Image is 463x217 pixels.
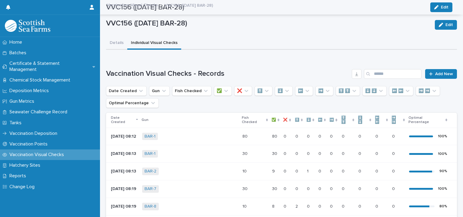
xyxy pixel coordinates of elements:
[375,203,379,209] p: 0
[7,98,39,104] p: Gun Metrics
[330,203,334,209] p: 0
[375,133,379,139] p: 0
[330,150,334,156] p: 0
[295,117,299,123] p: ⬆️
[392,185,396,192] p: 0
[272,168,276,174] p: 9
[341,115,351,126] p: ⬆️ ⬆️
[318,133,322,139] p: 0
[165,2,213,8] p: VVC156 ([DATE] BAR-28)
[284,150,288,156] p: 0
[284,185,288,192] p: 0
[111,134,137,139] p: [DATE] 08:12
[375,150,379,156] p: 0
[145,169,156,174] a: BAR-2
[111,204,137,209] p: [DATE] 08:19
[5,20,50,32] img: uOABhIYSsOPhGJQdTwEw
[342,150,346,156] p: 0
[358,203,362,209] p: 0
[275,86,293,96] button: ⬇️
[342,133,346,139] p: 0
[242,168,248,174] p: 10
[142,117,148,123] p: Gun
[425,69,457,79] a: Add New
[234,86,252,96] button: ❌
[145,134,155,139] a: BAR-1
[7,141,52,147] p: Vaccination Points
[438,152,447,156] div: 100 %
[107,1,158,8] a: Vaccination Visual Checks
[272,150,278,156] p: 30
[295,86,313,96] button: ⬅️
[106,163,457,180] tr: [DATE] 08:13BAR-2 1010 99 00 00 11 00 00 00 00 00 00 90%
[272,185,278,192] p: 30
[330,185,334,192] p: 0
[106,19,430,28] p: VVC156 ([DATE] BAR-28)
[272,203,276,209] p: 8
[145,186,156,192] a: BAR-7
[106,98,159,108] button: Optimal Percentage
[389,86,413,96] button: ⬅️ ⬅️
[242,185,249,192] p: 30
[214,86,232,96] button: ✅
[283,117,288,123] p: ❌
[284,168,288,174] p: 0
[439,204,447,209] div: 80 %
[111,169,137,174] p: [DATE] 08:13
[106,69,349,78] h1: Vaccination Visual Checks - Records
[392,150,396,156] p: 0
[7,120,26,126] p: Tanks
[435,20,457,30] button: Edit
[111,186,137,192] p: [DATE] 08:19
[106,128,457,145] tr: [DATE] 08:12BAR-1 8080 8080 00 00 00 00 00 00 00 00 00 100%
[7,109,72,115] p: Seawater Challenge Record
[318,168,322,174] p: 0
[329,117,334,123] p: ➡️
[106,37,127,50] button: Details
[255,86,272,96] button: ⬆️
[295,203,299,209] p: 2
[392,168,396,174] p: 0
[342,203,346,209] p: 0
[342,185,346,192] p: 0
[145,151,155,156] a: BAR-1
[358,115,368,126] p: ⬇️ ⬇️
[242,115,265,126] p: Fish Checked
[318,150,322,156] p: 0
[106,86,147,96] button: Date Created
[7,50,31,56] p: Batches
[271,117,276,123] p: ✅
[358,185,362,192] p: 0
[7,152,69,158] p: Vaccination Visual Checks
[272,133,278,139] p: 80
[284,203,288,209] p: 0
[392,203,396,209] p: 0
[416,86,440,96] button: ➡️ ➡️
[306,117,311,123] p: ⬇️
[7,77,75,83] p: Chemical Stock Management
[7,88,54,94] p: Deposition Metrics
[375,115,385,126] p: ⬅️ ⬅️
[364,69,421,79] input: Search
[295,133,299,139] p: 0
[391,115,401,126] p: ➡️ ➡️
[392,133,396,139] p: 0
[145,204,156,209] a: BAR-8
[7,131,62,136] p: Vaccination Deposition
[358,133,362,139] p: 0
[375,185,379,192] p: 0
[315,86,333,96] button: ➡️
[342,168,346,174] p: 0
[242,203,248,209] p: 10
[307,168,310,174] p: 1
[111,115,135,126] p: Date Created
[295,185,299,192] p: 0
[172,86,212,96] button: Fish Checked
[106,198,457,215] tr: [DATE] 08:19BAR-8 1010 88 00 22 00 00 00 00 00 00 00 80%
[358,150,362,156] p: 0
[149,86,170,96] button: Gun
[336,86,360,96] button: ⬆️ ⬆️
[362,86,387,96] button: ⬇️ ⬇️
[307,185,311,192] p: 0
